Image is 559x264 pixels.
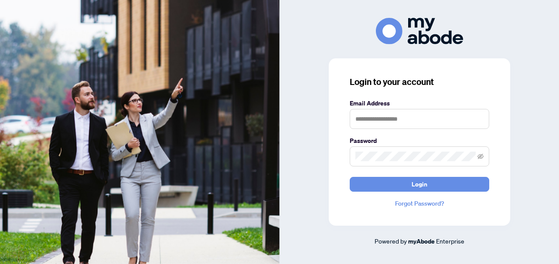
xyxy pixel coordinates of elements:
span: eye-invisible [477,153,484,159]
label: Email Address [350,98,489,108]
img: ma-logo [376,18,463,44]
a: Forgot Password? [350,199,489,208]
h3: Login to your account [350,76,489,88]
span: Enterprise [436,237,464,245]
span: Powered by [375,237,407,245]
label: Password [350,136,489,146]
button: Login [350,177,489,192]
a: myAbode [408,237,435,246]
span: Login [412,177,427,191]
